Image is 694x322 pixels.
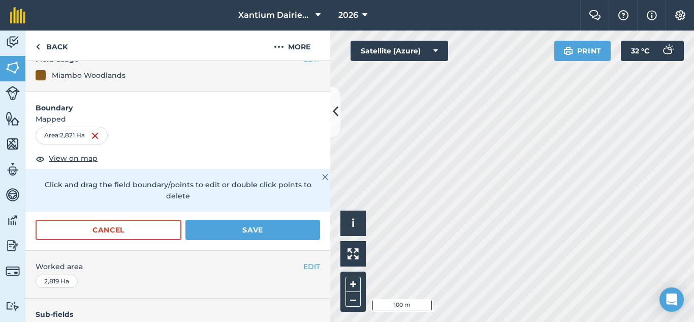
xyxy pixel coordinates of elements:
button: EDIT [303,261,320,272]
button: i [340,211,366,236]
button: View on map [36,153,98,165]
img: svg+xml;base64,PHN2ZyB4bWxucz0iaHR0cDovL3d3dy53My5vcmcvMjAwMC9zdmciIHdpZHRoPSIxOSIgaGVpZ2h0PSIyNC... [563,45,573,57]
img: Four arrows, one pointing top left, one top right, one bottom right and the last bottom left [348,248,359,259]
button: 32 °C [621,41,684,61]
span: Xantium Dairies [GEOGRAPHIC_DATA] [238,9,311,21]
img: svg+xml;base64,PD94bWwgdmVyc2lvbj0iMS4wIiBlbmNvZGluZz0idXRmLTgiPz4KPCEtLSBHZW5lcmF0b3I6IEFkb2JlIE... [657,41,678,61]
h4: Boundary [25,92,330,113]
button: Print [554,41,611,61]
span: i [352,217,355,229]
img: svg+xml;base64,PHN2ZyB4bWxucz0iaHR0cDovL3d3dy53My5vcmcvMjAwMC9zdmciIHdpZHRoPSIyMiIgaGVpZ2h0PSIzMC... [322,171,328,183]
img: svg+xml;base64,PHN2ZyB4bWxucz0iaHR0cDovL3d3dy53My5vcmcvMjAwMC9zdmciIHdpZHRoPSI1NiIgaGVpZ2h0PSI2MC... [6,136,20,152]
img: svg+xml;base64,PD94bWwgdmVyc2lvbj0iMS4wIiBlbmNvZGluZz0idXRmLTgiPz4KPCEtLSBHZW5lcmF0b3I6IEFkb2JlIE... [6,238,20,253]
img: svg+xml;base64,PHN2ZyB4bWxucz0iaHR0cDovL3d3dy53My5vcmcvMjAwMC9zdmciIHdpZHRoPSIxOCIgaGVpZ2h0PSIyNC... [36,153,45,165]
h4: Sub-fields [25,309,330,320]
span: View on map [49,153,98,164]
img: svg+xml;base64,PHN2ZyB4bWxucz0iaHR0cDovL3d3dy53My5vcmcvMjAwMC9zdmciIHdpZHRoPSI5IiBoZWlnaHQ9IjI0Ii... [36,41,40,53]
span: Worked area [36,261,320,272]
img: svg+xml;base64,PD94bWwgdmVyc2lvbj0iMS4wIiBlbmNvZGluZz0idXRmLTgiPz4KPCEtLSBHZW5lcmF0b3I6IEFkb2JlIE... [6,301,20,311]
img: svg+xml;base64,PD94bWwgdmVyc2lvbj0iMS4wIiBlbmNvZGluZz0idXRmLTgiPz4KPCEtLSBHZW5lcmF0b3I6IEFkb2JlIE... [6,162,20,177]
img: svg+xml;base64,PD94bWwgdmVyc2lvbj0iMS4wIiBlbmNvZGluZz0idXRmLTgiPz4KPCEtLSBHZW5lcmF0b3I6IEFkb2JlIE... [6,35,20,50]
a: Back [25,31,78,61]
div: Open Intercom Messenger [659,287,684,312]
img: svg+xml;base64,PD94bWwgdmVyc2lvbj0iMS4wIiBlbmNvZGluZz0idXRmLTgiPz4KPCEtLSBHZW5lcmF0b3I6IEFkb2JlIE... [6,264,20,278]
img: svg+xml;base64,PHN2ZyB4bWxucz0iaHR0cDovL3d3dy53My5vcmcvMjAwMC9zdmciIHdpZHRoPSIxNyIgaGVpZ2h0PSIxNy... [647,9,657,21]
img: fieldmargin Logo [10,7,25,23]
img: Two speech bubbles overlapping with the left bubble in the forefront [589,10,601,20]
button: Satellite (Azure) [351,41,448,61]
button: More [254,31,330,61]
img: svg+xml;base64,PD94bWwgdmVyc2lvbj0iMS4wIiBlbmNvZGluZz0idXRmLTgiPz4KPCEtLSBHZW5lcmF0b3I6IEFkb2JlIE... [6,213,20,228]
img: svg+xml;base64,PHN2ZyB4bWxucz0iaHR0cDovL3d3dy53My5vcmcvMjAwMC9zdmciIHdpZHRoPSIxNiIgaGVpZ2h0PSIyNC... [91,130,99,142]
span: 32 ° C [631,41,649,61]
button: + [345,277,361,292]
button: Save [185,220,320,240]
div: Area : 2,821 Ha [36,127,108,144]
img: A cog icon [674,10,686,20]
div: 2,819 Ha [36,275,78,288]
div: Miambo Woodlands [52,70,125,81]
img: svg+xml;base64,PHN2ZyB4bWxucz0iaHR0cDovL3d3dy53My5vcmcvMjAwMC9zdmciIHdpZHRoPSI1NiIgaGVpZ2h0PSI2MC... [6,60,20,75]
img: svg+xml;base64,PHN2ZyB4bWxucz0iaHR0cDovL3d3dy53My5vcmcvMjAwMC9zdmciIHdpZHRoPSIyMCIgaGVpZ2h0PSIyNC... [274,41,284,53]
img: svg+xml;base64,PD94bWwgdmVyc2lvbj0iMS4wIiBlbmNvZGluZz0idXRmLTgiPz4KPCEtLSBHZW5lcmF0b3I6IEFkb2JlIE... [6,86,20,100]
img: svg+xml;base64,PD94bWwgdmVyc2lvbj0iMS4wIiBlbmNvZGluZz0idXRmLTgiPz4KPCEtLSBHZW5lcmF0b3I6IEFkb2JlIE... [6,187,20,202]
p: Click and drag the field boundary/points to edit or double click points to delete [36,179,320,202]
img: svg+xml;base64,PHN2ZyB4bWxucz0iaHR0cDovL3d3dy53My5vcmcvMjAwMC9zdmciIHdpZHRoPSI1NiIgaGVpZ2h0PSI2MC... [6,111,20,126]
button: – [345,292,361,307]
img: A question mark icon [617,10,629,20]
button: Cancel [36,220,181,240]
span: Mapped [25,113,330,125]
span: 2026 [338,9,358,21]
